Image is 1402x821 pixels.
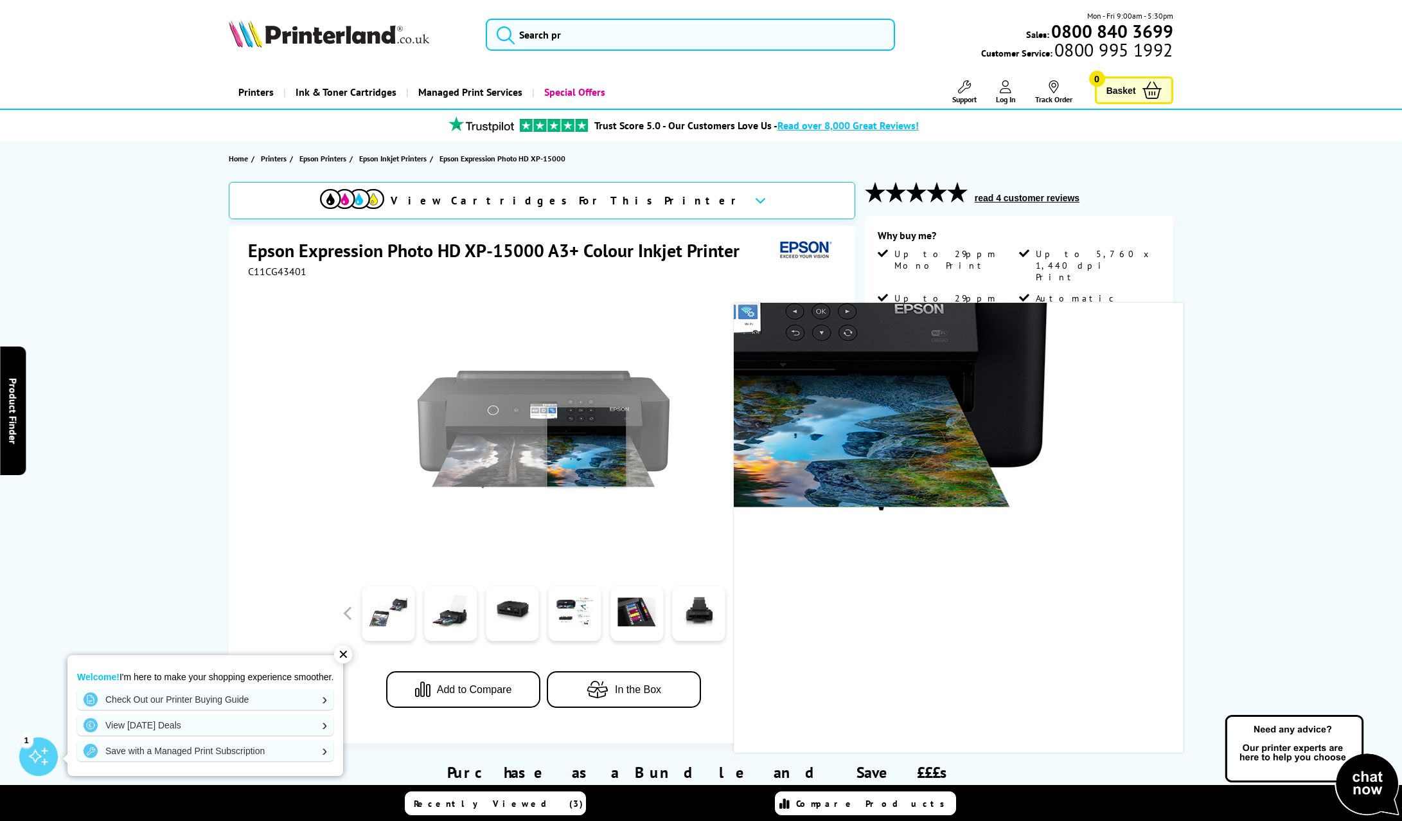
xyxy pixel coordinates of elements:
[1036,293,1158,327] span: Automatic Double Sided Printing
[594,119,919,132] a: Trust Score 5.0 - Our Customers Love Us -Read over 8,000 Great Reviews!
[1095,77,1173,104] a: Basket 0
[796,798,952,809] span: Compare Products
[229,76,283,109] a: Printers
[229,152,248,165] span: Home
[777,119,919,132] span: Read over 8,000 Great Reviews!
[971,192,1083,204] button: read 4 customer reviews
[532,76,615,109] a: Special Offers
[1102,399,1160,409] a: View more details
[359,152,430,165] a: Epson Inkjet Printers
[439,152,565,165] span: Epson Expression Photo HD XP-15000
[320,189,384,209] img: View Cartridges
[299,152,350,165] a: Epson Printers
[248,239,752,262] h1: Epson Expression Photo HD XP-15000 A3+ Colour Inkjet Printer
[261,152,290,165] a: Printers
[1106,82,1136,99] span: Basket
[283,76,406,109] a: Ink & Toner Cartridges
[443,116,520,132] img: trustpilot rating
[1051,19,1173,43] b: 0800 840 3699
[486,19,896,51] input: Search pr
[1036,337,1158,383] span: 200 Sheet Input Tray / 50 Photo Sheets
[418,303,670,555] a: Epson Expression Photo HD XP-15000Epson Expression Photo HD XP-15000
[775,791,956,815] a: Compare Products
[894,248,1016,271] span: Up to 29ppm Mono Print
[229,19,469,50] a: Printerland Logo
[952,80,977,104] a: Support
[996,95,1016,104] span: Log In
[520,119,588,132] img: trustpilot rating
[296,76,396,109] span: Ink & Toner Cartridges
[1026,28,1049,41] span: Sales:
[261,152,287,165] span: Printers
[916,534,1020,549] span: 5 In Stock
[229,152,251,165] a: Home
[1052,44,1173,56] span: 0800 995 1992
[1089,71,1105,87] span: 0
[77,715,333,735] a: View [DATE] Deals
[77,689,333,710] a: Check Out our Printer Buying Guide
[916,566,1129,594] span: Order in the next for Free Delivery [DATE] 15 October!
[775,239,834,262] img: Epson
[248,265,306,278] span: C11CG43401
[299,152,346,165] span: Epson Printers
[1087,10,1173,22] span: Mon - Fri 9:00am - 5:30pm
[229,743,1173,805] div: Purchase as a Bundle and Save £££s
[229,19,429,48] img: Printerland Logo
[1051,446,1078,458] span: inc VAT
[952,95,977,104] span: Support
[928,579,936,590] sup: th
[1049,25,1173,37] a: 0800 840 3699
[418,303,670,555] img: Epson Expression Photo HD XP-15000
[990,566,1026,579] span: 7h, 12m
[1222,713,1402,818] img: Open Live Chat window
[894,293,1016,316] span: Up to 29ppm Colour Print
[405,791,586,815] a: Recently Viewed (3)
[945,623,1009,643] img: Cartridges
[437,684,512,696] span: Add to Compare
[1035,80,1072,104] a: Track Order
[77,741,333,761] a: Save with a Managed Print Subscription
[1033,422,1095,446] span: £273.90
[77,671,333,683] p: I'm here to make your shopping experience smoother.
[334,645,352,663] div: ✕
[406,76,532,109] a: Managed Print Services
[77,672,120,682] strong: Welcome!
[916,534,1160,564] div: for FREE Next Day Delivery
[894,337,1016,360] span: USB, Network & Wireless
[359,152,427,165] span: Epson Inkjet Printers
[878,471,1160,509] a: Add to Basket
[414,798,583,809] span: Recently Viewed (3)
[439,152,569,165] a: Epson Expression Photo HD XP-15000
[878,229,1160,248] div: Why buy me?
[19,733,33,747] div: 1
[949,446,1005,458] span: ex VAT @ 20%
[1036,248,1158,283] span: Up to 5,760 x 1,440 dpi Print
[996,80,1016,104] a: Log In
[981,44,1173,59] span: Customer Service:
[878,534,1160,593] div: modal_delivery
[391,194,744,208] span: View Cartridges For This Printer
[6,377,19,444] span: Product Finder
[547,671,701,708] button: In the Box
[874,622,1164,644] button: View Cartridges
[386,671,540,708] button: Add to Compare
[615,684,661,696] span: In the Box
[1015,627,1093,639] span: View Cartridges
[943,422,1005,446] span: £228.25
